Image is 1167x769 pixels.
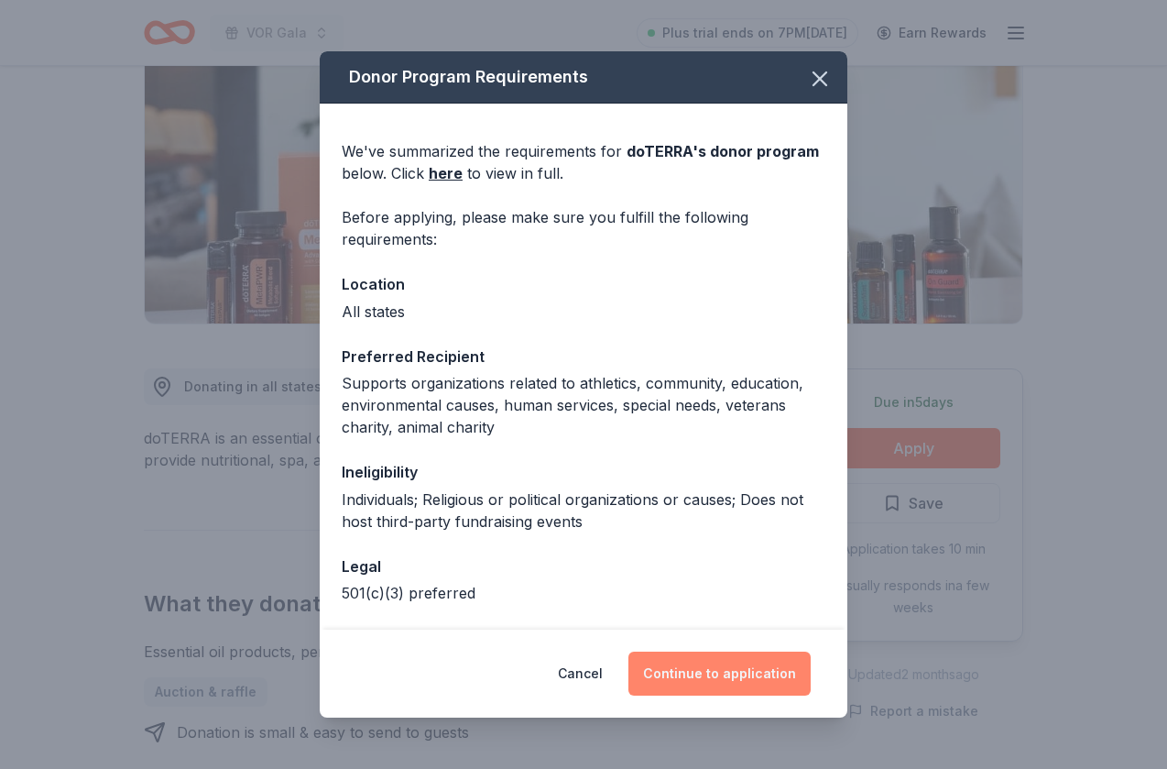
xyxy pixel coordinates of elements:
[429,162,463,184] a: here
[342,301,825,323] div: All states
[342,206,825,250] div: Before applying, please make sure you fulfill the following requirements:
[342,140,825,184] div: We've summarized the requirements for below. Click to view in full.
[342,582,825,604] div: 501(c)(3) preferred
[558,652,603,696] button: Cancel
[320,51,847,104] div: Donor Program Requirements
[342,626,825,650] div: Deadline
[342,489,825,533] div: Individuals; Religious or political organizations or causes; Does not host third-party fundraisin...
[628,652,811,696] button: Continue to application
[342,345,825,368] div: Preferred Recipient
[342,460,825,484] div: Ineligibility
[342,372,825,438] div: Supports organizations related to athletics, community, education, environmental causes, human se...
[627,142,819,160] span: doTERRA 's donor program
[342,555,825,578] div: Legal
[342,272,825,296] div: Location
